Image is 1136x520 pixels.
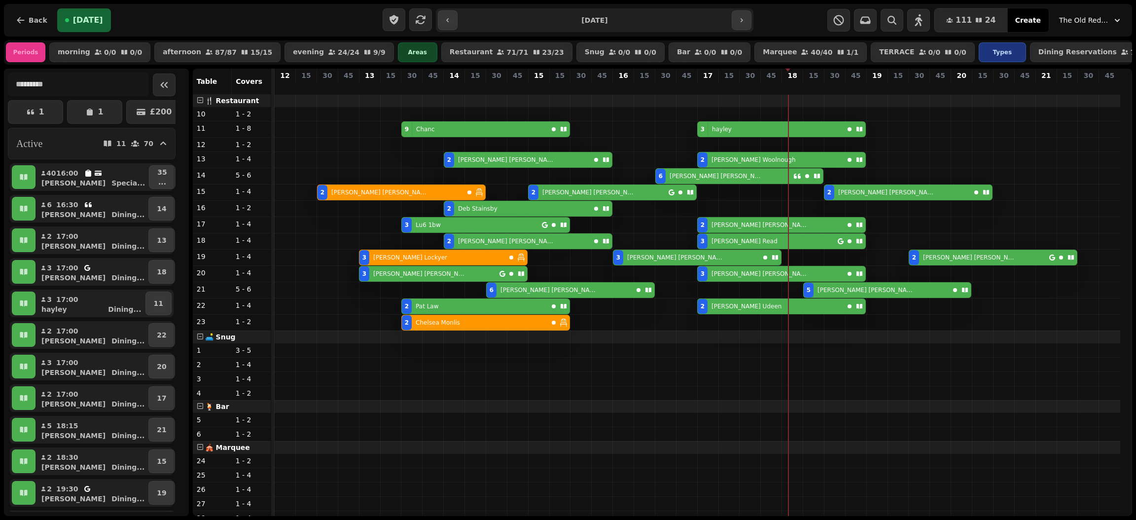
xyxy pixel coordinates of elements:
p: TERRACE [879,48,914,56]
p: 0 [746,82,754,92]
button: 218:30[PERSON_NAME]Dining... [37,449,146,473]
p: 1 - 4 [236,268,267,278]
p: 17 [157,393,166,403]
p: 17:00 [56,358,78,368]
p: 15 [157,456,166,466]
p: 45 [598,71,607,80]
p: 13 [365,71,374,80]
p: 18 [197,235,228,245]
p: [PERSON_NAME] [41,178,106,188]
div: 3 [362,270,366,278]
button: Collapse sidebar [153,74,176,96]
button: [DATE] [57,8,111,32]
p: 30 [322,71,332,80]
p: 1 - 2 [236,203,267,213]
p: 16:30 [56,200,78,210]
p: 15 [639,71,649,80]
p: 0 / 0 [618,49,631,56]
p: 16 [197,203,228,213]
p: 15 [809,71,818,80]
p: 1 - 4 [236,360,267,370]
p: 1 [98,108,103,116]
p: 17:00 [56,326,78,336]
button: 13 [148,228,175,252]
p: 13 [157,235,166,245]
p: morning [58,48,90,56]
p: 1 - 4 [236,186,267,196]
span: Back [29,17,47,24]
div: 2 [405,319,409,327]
span: [DATE] [73,16,103,24]
p: 45 [1105,71,1114,80]
p: ... [157,177,167,187]
p: 5 - 6 [236,284,267,294]
p: 11 [116,140,126,147]
p: 0 [429,82,437,92]
p: 1 - 4 [236,154,267,164]
p: 14 [449,71,459,80]
p: 70 [144,140,153,147]
p: Restaurant [450,48,493,56]
p: 17 [197,219,228,229]
span: The Old Red Lion [1059,15,1108,25]
p: [PERSON_NAME] [41,241,106,251]
p: 14 [157,204,166,214]
p: 6 [46,200,52,210]
p: [PERSON_NAME] [PERSON_NAME] [458,237,556,245]
span: Table [197,77,217,85]
p: 6 [493,82,500,92]
p: 15 [301,71,311,80]
button: Bar0/00/0 [669,42,750,62]
p: 15 / 15 [250,49,272,56]
p: 15 [197,186,228,196]
p: Lu6 1bw [416,221,441,229]
p: 0 [852,82,860,92]
p: Dining ... [111,368,144,377]
p: [PERSON_NAME] [41,336,106,346]
p: 0 [514,82,522,92]
p: [PERSON_NAME] [PERSON_NAME] [711,221,810,229]
div: 5 [807,286,811,294]
p: Marquee [763,48,797,56]
p: 18 [787,71,797,80]
p: 23 [197,317,228,327]
p: 45 [767,71,776,80]
p: 2 [46,484,52,494]
p: 0 [345,82,353,92]
p: 0 [640,82,648,92]
p: 0 [556,82,564,92]
button: evening24/249/9 [284,42,394,62]
p: 0 [873,82,881,92]
button: Active1170 [8,128,176,159]
p: 3 - 5 [236,345,267,355]
p: 43 [619,82,627,92]
p: 11 [154,298,163,308]
p: 87 / 87 [215,49,237,56]
p: 1 - 2 [236,109,267,119]
p: 0 [302,82,310,92]
p: 30 [407,71,417,80]
p: 0 [281,82,289,92]
p: 17:00 [56,295,78,304]
p: [PERSON_NAME] [PERSON_NAME] [500,286,599,294]
button: 18 [148,260,175,284]
button: Restaurant71/7123/23 [441,42,572,62]
span: Create [1015,17,1041,24]
div: 2 [912,254,916,261]
div: 2 [320,188,324,196]
div: 2 [405,302,409,310]
p: 0 [387,82,395,92]
p: 2 [46,389,52,399]
p: Dining ... [111,241,144,251]
div: 3 [701,237,705,245]
p: 1 - 8 [236,123,267,133]
p: 17:00 [56,389,78,399]
p: [PERSON_NAME] [PERSON_NAME] [458,156,556,164]
p: [PERSON_NAME] Read [711,237,778,245]
button: 22 [148,323,175,347]
button: 317:00[PERSON_NAME]Dining... [37,260,146,284]
div: 6 [659,172,663,180]
span: 24 [985,16,995,24]
h2: Active [16,137,42,150]
p: 30 [661,71,670,80]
